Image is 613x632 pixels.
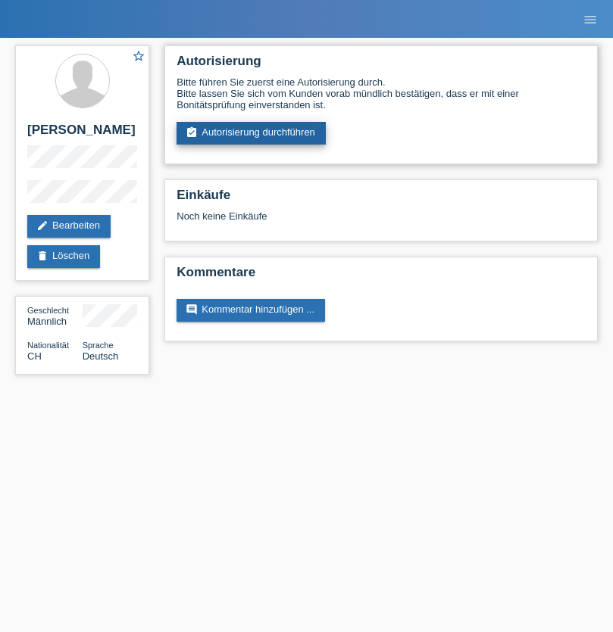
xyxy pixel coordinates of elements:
[177,210,586,233] div: Noch keine Einkäufe
[177,188,586,210] h2: Einkäufe
[36,219,48,232] i: edit
[186,304,198,316] i: comment
[83,350,119,362] span: Deutsch
[177,265,586,288] h2: Kommentare
[83,341,114,350] span: Sprache
[132,49,145,65] a: star_border
[575,14,605,23] a: menu
[27,306,69,315] span: Geschlecht
[186,126,198,139] i: assignment_turned_in
[132,49,145,63] i: star_border
[27,245,100,268] a: deleteLöschen
[27,350,42,362] span: Schweiz
[27,123,137,145] h2: [PERSON_NAME]
[36,250,48,262] i: delete
[177,122,326,145] a: assignment_turned_inAutorisierung durchführen
[177,54,586,76] h2: Autorisierung
[177,299,325,322] a: commentKommentar hinzufügen ...
[27,341,69,350] span: Nationalität
[177,76,586,111] div: Bitte führen Sie zuerst eine Autorisierung durch. Bitte lassen Sie sich vom Kunden vorab mündlich...
[27,215,111,238] a: editBearbeiten
[583,12,598,27] i: menu
[27,304,83,327] div: Männlich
